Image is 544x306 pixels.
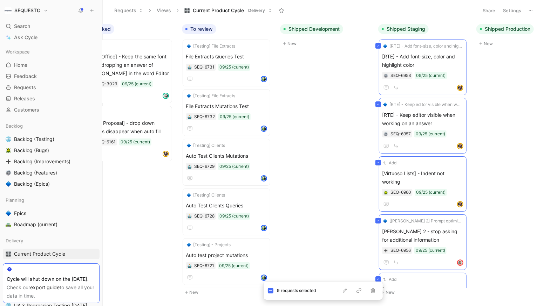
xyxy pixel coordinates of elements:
[14,33,38,42] span: Ask Cycle
[379,98,467,154] a: 🔷[RTE] - Keep editor visible when working on an answer[RTE] - Keep editor visible when working on...
[288,26,340,33] span: Shipped Development
[3,121,100,189] div: Backlog🌐Backlog (Testing)🪲Backlog (Bugs)➕Backlog (Improvements)⚙️Backlog (Features)🔷Backlog (Epics)
[3,134,100,144] a: 🌐Backlog (Testing)
[14,147,49,154] span: Backlog (Bugs)
[183,139,270,186] a: 🔷[Testing] ClientsAuto Test Clients Mutations09/25 (current)avatar
[480,6,498,15] button: Share
[280,24,343,34] button: Shipped Development
[4,146,13,155] button: 🪲
[3,249,100,259] a: 🎛️Current Product Cycle
[14,180,50,187] span: Backlog (Epics)
[14,221,57,228] span: Roadmap (current)
[3,168,100,178] a: ⚙️Backlog (Features)
[3,6,50,15] button: SEQUESTOSEQUESTO
[6,181,11,187] img: 🔷
[184,8,190,13] img: 🎛️
[183,188,270,235] a: 🔷[Testing] ClientsAuto Test Clients Queries09/25 (current)avatar
[6,159,11,164] img: ➕
[14,84,36,91] span: Requests
[179,21,277,300] div: To reviewNew
[190,26,213,33] span: To review
[3,235,100,259] div: Delivery🎛️Current Product Cycle
[6,48,30,55] span: Workspace
[3,121,100,131] div: Backlog
[6,197,24,204] span: Planning
[3,32,100,43] a: Ask Cycle
[3,219,100,230] a: 🛣️Roadmap (current)
[5,7,12,14] img: SEQUESTO
[4,220,13,229] button: 🛣️
[4,169,13,177] button: ⚙️
[277,287,341,294] div: 9 requests selected
[193,7,244,14] span: Current Product Cycle
[500,6,524,15] button: Settings
[183,89,270,136] a: 🔷[Testing] File ExtractsFile Extracts Mutations Test09/25 (current)avatar
[6,136,11,142] img: 🌐
[476,24,534,34] button: Shipped Production
[3,21,100,31] div: Search
[30,284,60,290] a: export guide
[81,21,179,176] div: BlockedNew
[14,169,57,176] span: Backlog (Features)
[3,235,100,246] div: Delivery
[4,157,13,166] button: ➕
[277,21,375,51] div: Shipped DevelopmentNew
[485,26,530,33] span: Shipped Production
[14,73,37,80] span: Feedback
[280,40,373,48] button: New
[375,21,474,300] div: Shipped StagingNew
[3,105,100,115] a: Customers
[6,148,11,153] img: 🪲
[248,7,265,14] span: Delivery
[378,288,471,297] button: New
[84,164,176,172] button: New
[111,5,147,16] button: Requests
[183,40,270,86] a: 🔷[Testing] File ExtractsFile Extracts Queries Test09/25 (current)avatar
[182,288,274,297] button: New
[4,180,13,188] button: 🔷
[14,7,41,14] h1: SEQUESTO
[7,275,96,283] div: Cycle will shut down on the [DATE].
[387,26,425,33] span: Shipped Staging
[4,135,13,143] button: 🌐
[3,195,100,205] div: Planning
[14,106,39,113] span: Customers
[6,211,11,216] img: 🔷
[6,122,23,129] span: Backlog
[14,250,65,257] span: Current Product Cycle
[3,82,100,93] a: Requests
[3,179,100,189] a: 🔷Backlog (Epics)
[14,95,35,102] span: Releases
[14,136,54,143] span: Backlog (Testing)
[6,222,11,227] img: 🛣️
[378,24,429,34] button: Shipped Staging
[182,24,216,34] button: To review
[6,170,11,176] img: ⚙️
[3,93,100,104] a: Releases
[154,5,174,16] button: Views
[3,60,100,70] a: Home
[3,195,100,230] div: Planning🔷Epics🛣️Roadmap (current)
[84,106,172,161] a: Add[XLSX Proposal] - drop down options disappear when auto fill09/25 (current)avatar
[14,62,27,69] span: Home
[14,158,70,165] span: Backlog (Improvements)
[4,250,13,258] button: 🎛️
[6,251,11,257] img: 🎛️
[7,283,96,300] div: Check our to save all your data in time.
[6,237,23,244] span: Delivery
[3,156,100,167] a: ➕Backlog (Improvements)
[379,156,467,212] a: Add[Virtuoso Lists] - Indent not working09/25 (current)avatar
[84,40,172,103] a: Add[Only Office] - Keep the same font when dropping an answer of [PERSON_NAME] in the word Editor...
[3,47,100,57] div: Workspace
[183,238,270,285] a: 🔷[Testing] - ProjectsAuto test project mutations09/25 (current)avatar
[14,210,26,217] span: Epics
[3,208,100,219] a: 🔷Epics
[379,40,467,95] a: 🔷[RTE] - Add font-size, color and highlight color[RTE] - Add font-size, color and highlight color...
[379,214,467,270] a: 🔷[[PERSON_NAME] 2] Prompt optimizations[PERSON_NAME] 2 - stop asking for additional information09...
[14,22,30,30] span: Search
[3,145,100,156] a: 🪲Backlog (Bugs)
[3,71,100,81] a: Feedback
[4,209,13,218] button: 🔷
[181,5,275,16] button: 🎛️Current Product CycleDelivery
